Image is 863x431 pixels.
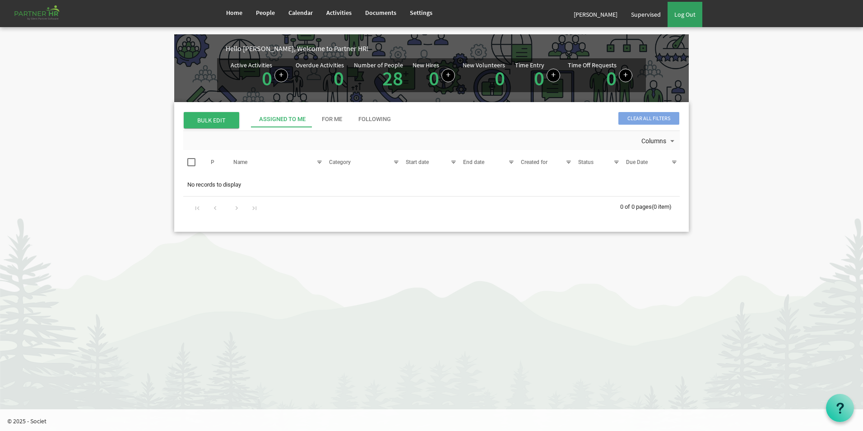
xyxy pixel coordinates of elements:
div: Number of active Activities in Partner HR [231,62,288,89]
p: © 2025 - Societ [7,417,863,426]
div: Time Entry [515,62,544,68]
span: 0 of 0 pages [620,203,652,210]
span: (0 item) [652,203,672,210]
div: Number of active time off requests [568,62,632,89]
div: Go to next page [231,201,243,214]
a: 28 [382,66,403,91]
div: For Me [322,115,342,124]
div: Time Off Requests [568,62,617,68]
a: 0 [534,66,544,91]
div: Volunteer hired in the last 7 days [463,62,507,89]
span: End date [463,159,484,165]
a: 0 [606,66,617,91]
a: Create a new time off request [619,69,632,82]
span: Created for [521,159,547,165]
a: 0 [334,66,344,91]
a: Supervised [624,2,668,27]
div: Go to first page [191,201,204,214]
span: Settings [410,9,432,17]
div: Activities assigned to you for which the Due Date is passed [296,62,346,89]
span: P [211,159,214,165]
span: Start date [406,159,429,165]
div: Number of People [354,62,403,68]
div: New Hires [413,62,439,68]
div: Number of Time Entries [515,62,560,89]
a: Add new person to Partner HR [441,69,455,82]
div: Assigned To Me [259,115,306,124]
a: 0 [262,66,272,91]
a: 0 [429,66,439,91]
span: BULK EDIT [184,112,239,128]
td: No records to display [183,176,680,193]
div: tab-header [251,111,747,127]
div: Overdue Activities [296,62,344,68]
div: Total number of active people in Partner HR [354,62,405,89]
span: Due Date [626,159,648,165]
span: Calendar [288,9,313,17]
a: Log hours [547,69,560,82]
div: People hired in the last 7 days [413,62,455,89]
span: Name [233,159,247,165]
div: Active Activities [231,62,272,68]
div: Following [358,115,391,124]
a: Log Out [668,2,702,27]
span: Home [226,9,242,17]
span: People [256,9,275,17]
button: Columns [640,136,678,147]
a: [PERSON_NAME] [567,2,624,27]
div: New Volunteers [463,62,505,68]
a: 0 [495,66,505,91]
div: 0 of 0 pages (0 item) [620,197,680,215]
div: Go to previous page [209,201,221,214]
span: Columns [640,136,667,147]
div: Hello [PERSON_NAME], Welcome to Partner HR! [226,43,689,54]
span: Supervised [631,10,661,19]
span: Clear all filters [618,112,679,125]
div: Columns [640,131,678,150]
span: Documents [365,9,396,17]
span: Category [329,159,351,165]
span: Status [578,159,594,165]
a: Create a new Activity [274,69,288,82]
div: Go to last page [248,201,260,214]
span: Activities [326,9,352,17]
